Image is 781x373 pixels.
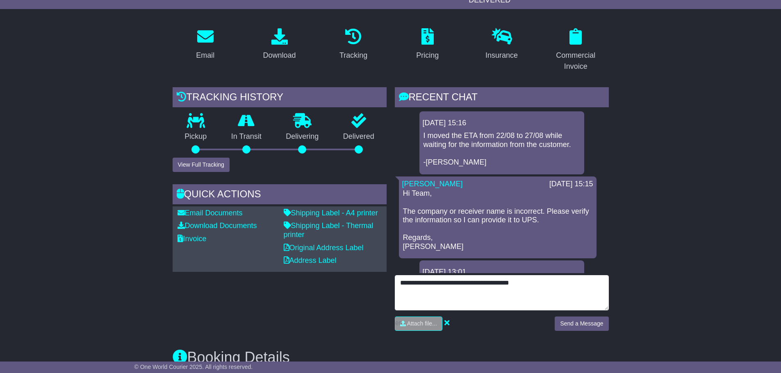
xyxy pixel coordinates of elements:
a: Shipping Label - A4 printer [284,209,378,217]
p: I moved the ETA from 22/08 to 27/08 while waiting for the information from the customer. -[PERSON... [424,131,580,167]
p: Hi Team, The company or receiver name is incorrect. Please verify the information so I can provid... [403,189,592,251]
div: [DATE] 13:01 [423,268,581,277]
span: © One World Courier 2025. All rights reserved. [134,364,253,370]
div: RECENT CHAT [395,87,609,109]
a: [PERSON_NAME] [402,180,463,188]
p: Delivered [331,132,387,141]
div: Pricing [416,50,439,61]
div: Insurance [485,50,518,61]
div: Commercial Invoice [548,50,603,72]
div: Tracking [339,50,367,61]
div: [DATE] 15:15 [549,180,593,189]
a: Original Address Label [284,244,364,252]
a: Pricing [411,25,444,64]
a: Address Label [284,256,337,264]
a: Email Documents [178,209,243,217]
div: Download [263,50,296,61]
div: Email [196,50,214,61]
a: Commercial Invoice [543,25,609,75]
a: Download [257,25,301,64]
a: Email [191,25,220,64]
a: Insurance [480,25,523,64]
p: Delivering [274,132,331,141]
p: Pickup [173,132,219,141]
button: View Full Tracking [173,158,230,172]
div: [DATE] 15:16 [423,119,581,128]
a: Tracking [334,25,373,64]
p: In Transit [219,132,274,141]
a: Shipping Label - Thermal printer [284,222,373,239]
div: Tracking history [173,87,387,109]
button: Send a Message [555,316,608,331]
a: Download Documents [178,222,257,230]
div: Quick Actions [173,184,387,206]
h3: Booking Details [173,349,609,366]
a: Invoice [178,235,207,243]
